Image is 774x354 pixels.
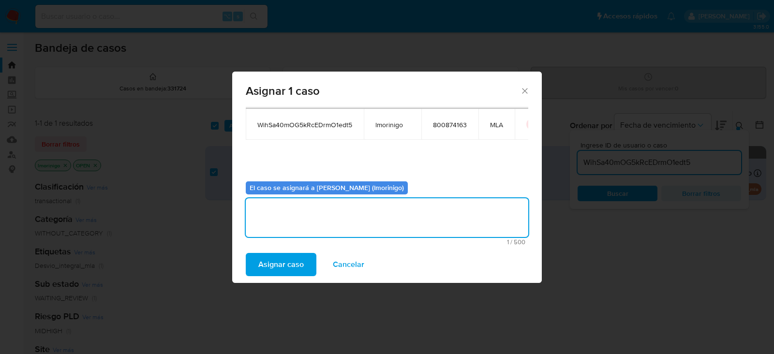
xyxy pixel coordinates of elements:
[257,120,352,129] span: WihSa40mOG5kRcEDrmO1edt5
[258,254,304,275] span: Asignar caso
[375,120,410,129] span: lmorinigo
[320,253,377,276] button: Cancelar
[246,253,316,276] button: Asignar caso
[490,120,503,129] span: MLA
[333,254,364,275] span: Cancelar
[520,86,529,95] button: Cerrar ventana
[232,72,542,283] div: assign-modal
[250,183,404,192] b: El caso se asignará a [PERSON_NAME] (lmorinigo)
[249,239,525,245] span: Máximo 500 caracteres
[433,120,467,129] span: 800874163
[246,85,520,97] span: Asignar 1 caso
[526,118,538,130] button: icon-button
